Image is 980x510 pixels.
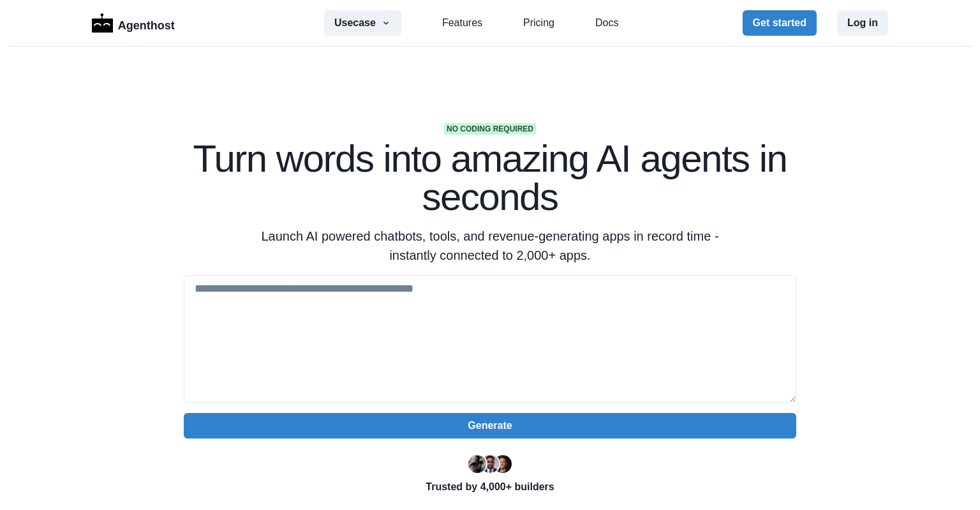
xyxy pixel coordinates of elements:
[595,15,618,31] a: Docs
[743,10,817,36] button: Get started
[523,15,554,31] a: Pricing
[324,10,401,36] button: Usecase
[468,455,486,473] img: Ryan Florence
[444,123,536,135] span: No coding required
[494,455,512,473] img: Kent Dodds
[442,15,482,31] a: Features
[118,12,175,34] p: Agenthost
[184,479,796,495] p: Trusted by 4,000+ builders
[92,12,175,34] a: LogoAgenthost
[837,10,888,36] button: Log in
[184,140,796,216] h1: Turn words into amazing AI agents in seconds
[92,13,113,33] img: Logo
[184,413,796,439] button: Generate
[245,227,735,265] p: Launch AI powered chatbots, tools, and revenue-generating apps in record time - instantly connect...
[481,455,499,473] img: Segun Adebayo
